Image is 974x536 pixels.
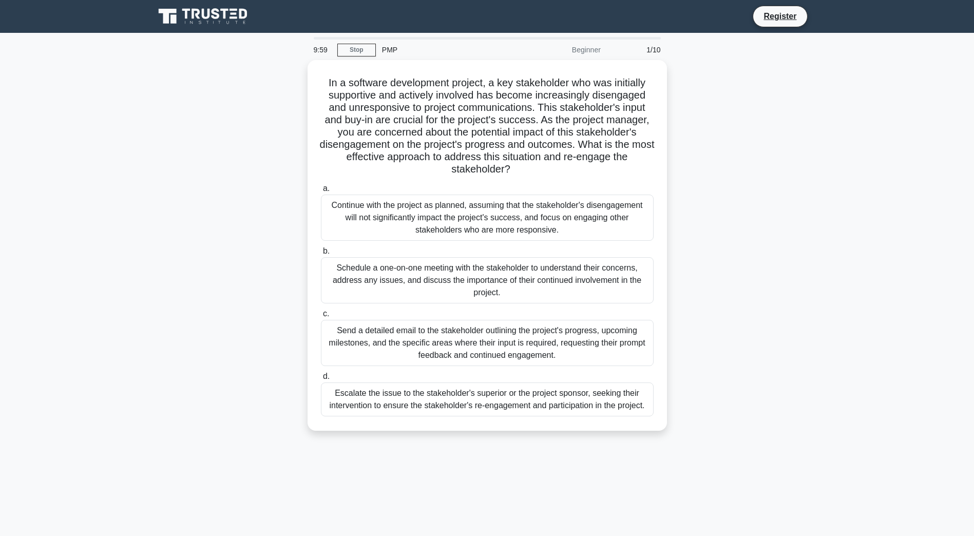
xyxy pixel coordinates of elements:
[376,40,517,60] div: PMP
[321,257,654,303] div: Schedule a one-on-one meeting with the stakeholder to understand their concerns, address any issu...
[757,10,803,23] a: Register
[323,309,329,318] span: c.
[321,320,654,366] div: Send a detailed email to the stakeholder outlining the project's progress, upcoming milestones, a...
[323,246,330,255] span: b.
[337,44,376,56] a: Stop
[320,76,655,176] h5: In a software development project, a key stakeholder who was initially supportive and actively in...
[323,372,330,380] span: d.
[321,382,654,416] div: Escalate the issue to the stakeholder's superior or the project sponsor, seeking their interventi...
[517,40,607,60] div: Beginner
[607,40,667,60] div: 1/10
[321,195,654,241] div: Continue with the project as planned, assuming that the stakeholder's disengagement will not sign...
[323,184,330,193] span: a.
[308,40,337,60] div: 9:59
